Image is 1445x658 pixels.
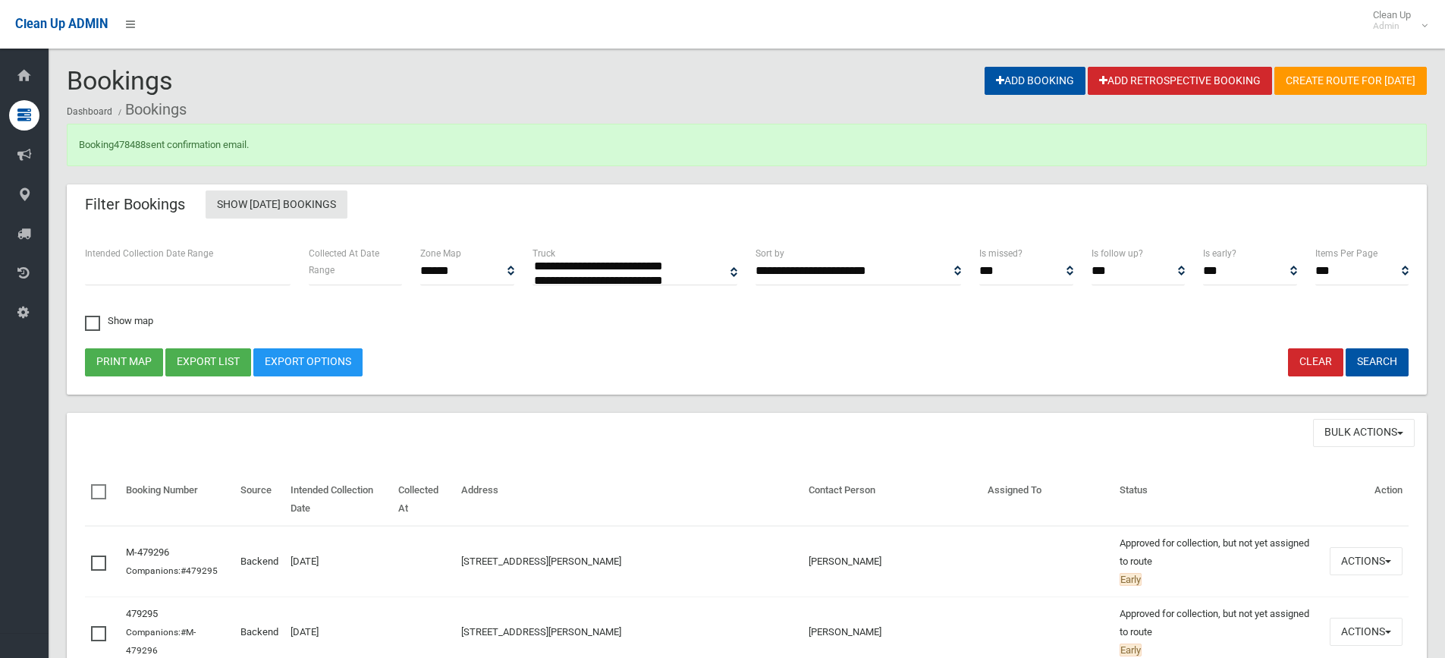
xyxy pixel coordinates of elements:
[67,190,203,219] header: Filter Bookings
[115,96,187,124] li: Bookings
[1114,526,1324,597] td: Approved for collection, but not yet assigned to route
[165,348,251,376] button: Export list
[1373,20,1411,32] small: Admin
[392,474,455,526] th: Collected At
[461,626,621,638] a: [STREET_ADDRESS][PERSON_NAME]
[985,67,1085,95] a: Add Booking
[126,627,196,656] small: Companions:
[67,65,173,96] span: Bookings
[120,474,234,526] th: Booking Number
[461,556,621,567] a: [STREET_ADDRESS][PERSON_NAME]
[1120,644,1142,656] span: Early
[982,474,1114,526] th: Assigned To
[253,348,363,376] a: Export Options
[15,17,108,31] span: Clean Up ADMIN
[1324,474,1409,526] th: Action
[1330,547,1403,575] button: Actions
[1346,348,1409,376] button: Search
[114,139,146,150] a: 478488
[1120,573,1142,586] span: Early
[1288,348,1343,376] a: Clear
[1274,67,1427,95] a: Create route for [DATE]
[67,124,1427,166] div: Booking sent confirmation email.
[1313,419,1415,447] button: Bulk Actions
[803,526,982,597] td: [PERSON_NAME]
[234,526,284,597] td: Backend
[85,316,153,326] span: Show map
[803,474,982,526] th: Contact Person
[532,245,555,262] label: Truck
[126,627,196,656] a: #M-479296
[1330,618,1403,646] button: Actions
[126,565,220,576] small: Companions:
[181,565,218,576] a: #479295
[1114,474,1324,526] th: Status
[67,106,112,117] a: Dashboard
[85,348,163,376] button: Print map
[234,474,284,526] th: Source
[1365,9,1426,32] span: Clean Up
[126,546,169,558] a: M-479296
[1088,67,1272,95] a: Add Retrospective Booking
[284,526,392,597] td: [DATE]
[126,608,158,619] a: 479295
[284,474,392,526] th: Intended Collection Date
[455,474,803,526] th: Address
[206,190,347,219] a: Show [DATE] Bookings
